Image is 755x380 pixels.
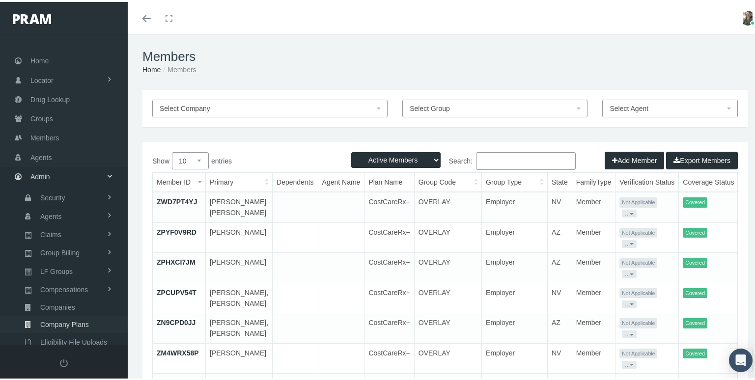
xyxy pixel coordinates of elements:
span: Claims [40,224,61,241]
td: Member [572,341,615,372]
span: Covered [683,347,707,357]
span: Covered [683,226,707,236]
label: Show entries [152,150,445,167]
span: Not Applicable [619,286,657,297]
th: FamilyType [572,171,615,190]
button: ... [622,328,637,336]
span: Not Applicable [619,256,657,266]
th: Verification Status [615,171,679,190]
td: [PERSON_NAME], [PERSON_NAME] [206,311,273,342]
span: Companies [40,297,75,314]
span: Members [30,127,59,145]
span: Compensations [40,279,88,296]
img: S_Profile_Picture_15372.jpg [740,9,755,24]
span: Covered [683,256,707,266]
span: Not Applicable [619,195,657,206]
td: OVERLAY [414,251,481,281]
span: Not Applicable [619,347,657,357]
span: Company Plans [40,314,89,331]
th: Group Type: activate to sort column ascending [482,171,548,190]
span: Groups [30,108,53,126]
span: Select Agent [610,103,648,110]
td: Employer [482,311,548,342]
label: Search: [445,150,576,168]
td: NV [547,281,572,311]
td: OVERLAY [414,220,481,251]
td: AZ [547,251,572,281]
li: Members [161,62,196,73]
td: Employer [482,190,548,220]
td: CostCareRx+ [364,190,414,220]
span: Not Applicable [619,226,657,236]
a: ZPYF0V9RD [157,226,196,234]
th: Agent Name [318,171,364,190]
span: Select Company [160,103,210,110]
td: [PERSON_NAME] [206,251,273,281]
td: CostCareRx+ [364,311,414,342]
td: CostCareRx+ [364,220,414,251]
span: Locator [30,69,54,88]
th: State [547,171,572,190]
td: Member [572,281,615,311]
th: Coverage Status [679,171,738,190]
td: AZ [547,220,572,251]
a: ZPCUPV54T [157,287,196,295]
td: NV [547,341,572,372]
th: Dependents [273,171,318,190]
span: Select Group [410,103,450,110]
span: Not Applicable [619,316,657,326]
td: OVERLAY [414,281,481,311]
a: Home [142,64,161,72]
a: ZM4WRX58P [157,347,199,355]
span: Covered [683,316,707,326]
th: Member ID: activate to sort column ascending [153,171,206,190]
input: Search: [476,150,576,168]
td: [PERSON_NAME], [PERSON_NAME] [206,281,273,311]
td: NV [547,190,572,220]
td: OVERLAY [414,190,481,220]
td: Employer [482,341,548,372]
button: Export Members [666,150,738,167]
td: Member [572,251,615,281]
td: [PERSON_NAME] [PERSON_NAME] [206,190,273,220]
td: Employer [482,220,548,251]
span: Covered [683,195,707,206]
button: ... [622,359,637,367]
span: Agents [40,206,62,223]
button: ... [622,299,637,306]
span: Eligibility File Uploads [40,332,107,349]
button: ... [622,208,637,216]
span: Group Billing [40,243,80,259]
td: CostCareRx+ [364,341,414,372]
td: OVERLAY [414,311,481,342]
td: Member [572,311,615,342]
td: Member [572,220,615,251]
h1: Members [142,47,748,62]
button: Add Member [605,150,664,167]
td: Employer [482,251,548,281]
td: AZ [547,311,572,342]
td: CostCareRx+ [364,251,414,281]
td: OVERLAY [414,341,481,372]
td: [PERSON_NAME] [206,341,273,372]
span: LF Groups [40,261,73,278]
span: Admin [30,165,50,184]
span: Security [40,188,65,204]
img: PRAM_20_x_78.png [13,12,51,22]
a: ZWD7PT4YJ [157,196,197,204]
button: ... [622,268,637,276]
a: ZPHXCI7JM [157,256,196,264]
th: Primary: activate to sort column ascending [206,171,273,190]
td: [PERSON_NAME] [206,220,273,251]
th: Plan Name [364,171,414,190]
span: Drug Lookup [30,88,70,107]
td: CostCareRx+ [364,281,414,311]
button: ... [622,238,637,246]
span: Covered [683,286,707,297]
div: Open Intercom Messenger [729,347,753,370]
select: Showentries [172,150,209,167]
a: ZN9CPD0JJ [157,317,196,325]
th: Group Code: activate to sort column ascending [414,171,481,190]
td: Member [572,190,615,220]
span: Home [30,50,49,68]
